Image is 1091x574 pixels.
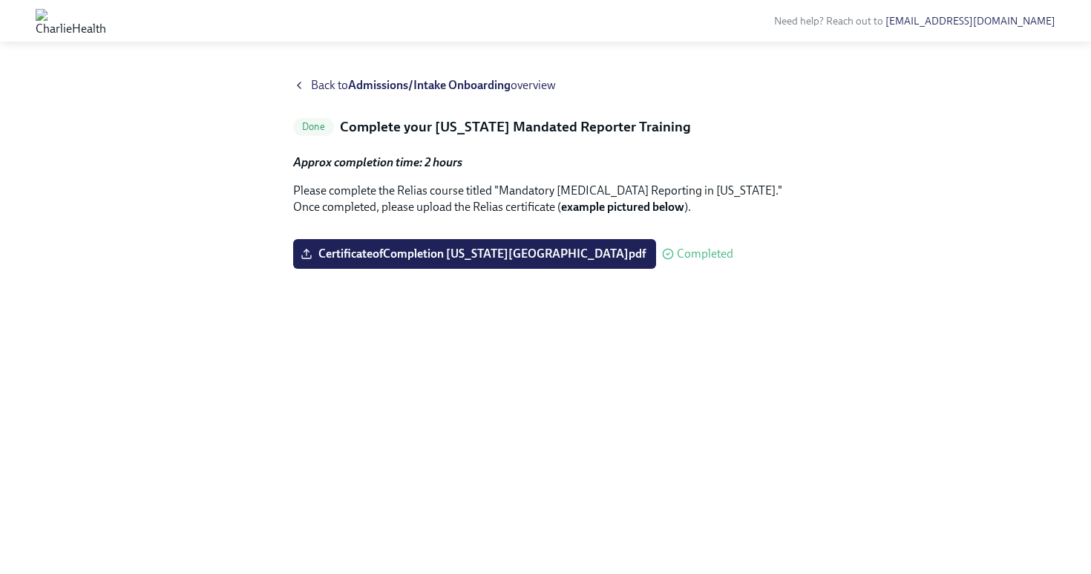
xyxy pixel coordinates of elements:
img: CharlieHealth [36,9,106,33]
label: CertificateofCompletion [US_STATE][GEOGRAPHIC_DATA]pdf [293,239,656,269]
span: Done [293,121,334,132]
a: Back toAdmissions/Intake Onboardingoverview [293,77,798,94]
a: [EMAIL_ADDRESS][DOMAIN_NAME] [885,15,1055,27]
span: Need help? Reach out to [774,15,1055,27]
span: Completed [677,248,733,260]
h5: Complete your [US_STATE] Mandated Reporter Training [340,117,691,137]
p: Please complete the Relias course titled "Mandatory [MEDICAL_DATA] Reporting in [US_STATE]." Once... [293,183,798,215]
strong: Admissions/Intake Onboarding [348,78,511,92]
strong: Approx completion time: 2 hours [293,155,462,169]
strong: example pictured below [561,200,684,214]
span: Back to overview [311,77,556,94]
span: CertificateofCompletion [US_STATE][GEOGRAPHIC_DATA]pdf [304,247,646,261]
